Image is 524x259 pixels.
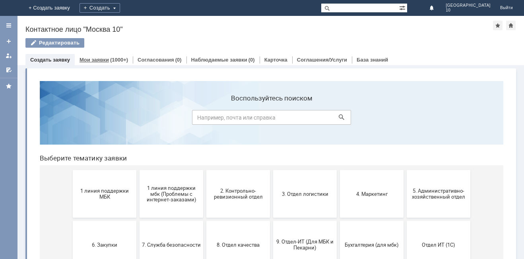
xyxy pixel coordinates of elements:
[357,57,388,63] a: База знаний
[297,57,347,63] a: Соглашения/Услуги
[39,95,103,143] button: 1 линия поддержки МБК
[373,95,437,143] button: 5. Административно-хозяйственный отдел
[173,146,237,194] button: 8. Отдел качества
[307,197,370,245] button: Это соглашение не активно!
[2,35,15,48] a: Создать заявку
[175,167,234,173] span: 8. Отдел качества
[173,95,237,143] button: 2. Контрольно-ревизионный отдел
[110,57,128,63] div: (1000+)
[307,146,370,194] button: Бухгалтерия (для мбк)
[446,3,491,8] span: [GEOGRAPHIC_DATA]
[307,95,370,143] button: 4. Маркетинг
[309,116,368,122] span: 4. Маркетинг
[173,197,237,245] button: Финансовый отдел
[109,167,167,173] span: 7. Служба безопасности
[80,57,109,63] a: Мои заявки
[109,218,167,224] span: Отдел-ИТ (Офис)
[6,79,470,87] header: Выберите тематику заявки
[42,167,101,173] span: 6. Закупки
[376,212,435,230] span: [PERSON_NAME]. Услуги ИТ для МБК (оформляет L1)
[175,57,182,63] div: (0)
[376,167,435,173] span: Отдел ИТ (1С)
[446,8,491,13] span: 10
[106,146,170,194] button: 7. Служба безопасности
[191,57,247,63] a: Наблюдаемые заявки
[159,35,318,50] input: Например, почта или справка
[159,19,318,27] label: Воспользуйтесь поиском
[2,49,15,62] a: Мои заявки
[106,197,170,245] button: Отдел-ИТ (Офис)
[30,57,70,63] a: Создать заявку
[25,25,493,33] div: Контактное лицо "Москва 10"
[42,113,101,125] span: 1 линия поддержки МБК
[242,116,301,122] span: 3. Отдел логистики
[309,215,368,227] span: Это соглашение не активно!
[309,167,368,173] span: Бухгалтерия (для мбк)
[39,197,103,245] button: Отдел-ИТ (Битрикс24 и CRM)
[42,215,101,227] span: Отдел-ИТ (Битрикс24 и CRM)
[506,21,516,30] div: Сделать домашней страницей
[175,113,234,125] span: 2. Контрольно-ревизионный отдел
[240,95,303,143] button: 3. Отдел логистики
[80,3,120,13] div: Создать
[264,57,287,63] a: Карточка
[376,113,435,125] span: 5. Административно-хозяйственный отдел
[39,146,103,194] button: 6. Закупки
[493,21,503,30] div: Добавить в избранное
[175,218,234,224] span: Финансовый отдел
[240,146,303,194] button: 9. Отдел-ИТ (Для МБК и Пекарни)
[138,57,174,63] a: Согласования
[2,64,15,76] a: Мои согласования
[109,110,167,128] span: 1 линия поддержки мбк (Проблемы с интернет-заказами)
[373,197,437,245] button: [PERSON_NAME]. Услуги ИТ для МБК (оформляет L1)
[106,95,170,143] button: 1 линия поддержки мбк (Проблемы с интернет-заказами)
[373,146,437,194] button: Отдел ИТ (1С)
[242,218,301,224] span: Франчайзинг
[248,57,255,63] div: (0)
[242,164,301,176] span: 9. Отдел-ИТ (Для МБК и Пекарни)
[240,197,303,245] button: Франчайзинг
[399,4,407,11] span: Расширенный поиск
